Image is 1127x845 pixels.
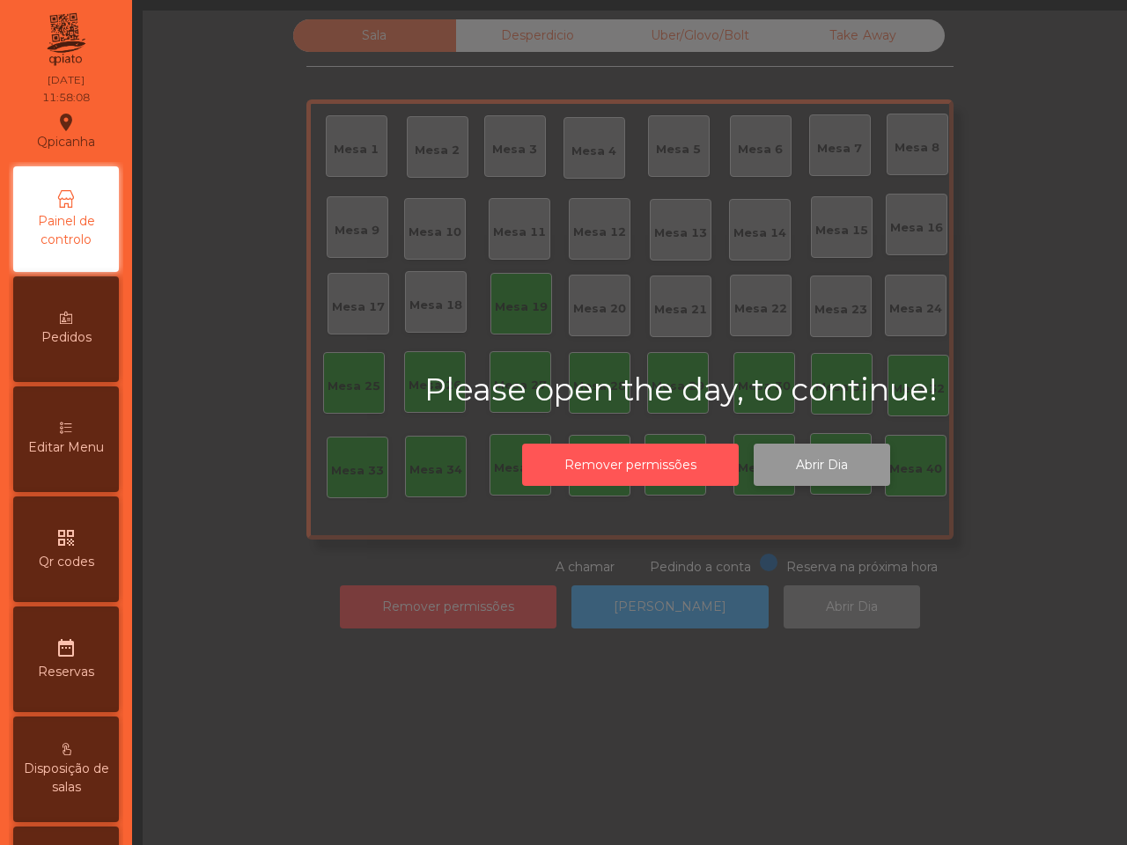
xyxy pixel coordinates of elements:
img: qpiato [44,9,87,70]
h2: Please open the day, to continue! [424,371,988,408]
span: Painel de controlo [18,212,114,249]
span: Editar Menu [28,438,104,457]
span: Pedidos [41,328,92,347]
button: Abrir Dia [754,444,890,487]
div: 11:58:08 [42,90,90,106]
i: date_range [55,637,77,658]
span: Qr codes [39,553,94,571]
span: Reservas [38,663,94,681]
div: Qpicanha [37,109,95,153]
i: qr_code [55,527,77,548]
span: Disposição de salas [18,760,114,797]
i: location_on [55,112,77,133]
div: [DATE] [48,72,85,88]
button: Remover permissões [522,444,739,487]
